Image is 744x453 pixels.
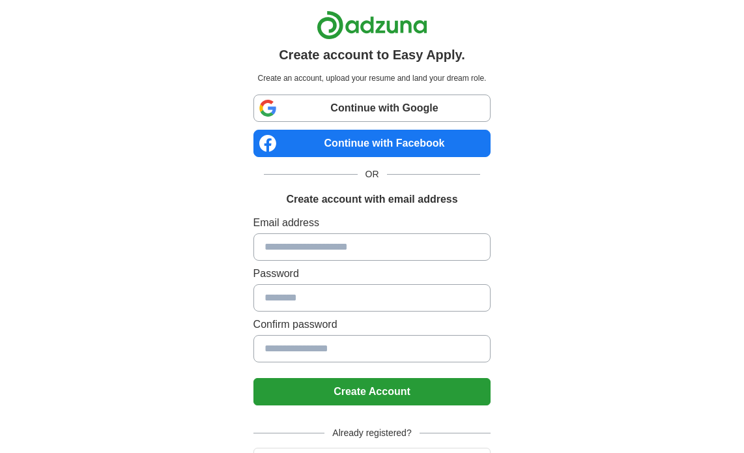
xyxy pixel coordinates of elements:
[253,378,491,405] button: Create Account
[253,317,491,332] label: Confirm password
[324,426,419,440] span: Already registered?
[286,192,457,207] h1: Create account with email address
[358,168,387,181] span: OR
[256,72,489,84] p: Create an account, upload your resume and land your dream role.
[253,215,491,231] label: Email address
[253,95,491,122] a: Continue with Google
[253,266,491,282] label: Password
[253,130,491,157] a: Continue with Facebook
[317,10,427,40] img: Adzuna logo
[279,45,465,65] h1: Create account to Easy Apply.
